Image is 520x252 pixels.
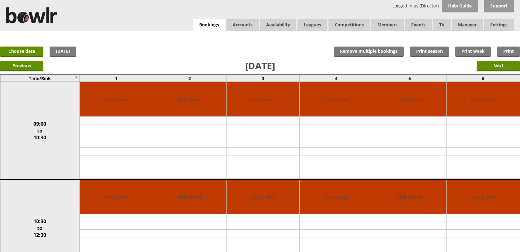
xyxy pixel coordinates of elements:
[153,180,226,214] td: Club Closed
[227,180,300,214] td: Club Closed
[300,180,373,214] td: Club Closed
[80,75,153,82] td: 1
[497,47,520,57] a: Print
[193,19,225,31] a: Bookings
[300,75,373,82] td: 4
[80,82,153,117] td: Club Closed
[446,75,520,82] td: 6
[153,75,227,82] td: 2
[227,19,259,31] span: Accounts
[484,19,514,31] span: Settings
[0,82,80,179] td: 09:00 to 10:30
[371,19,404,31] span: Members
[0,75,80,82] td: Time/Rink
[328,19,370,31] a: Competitions
[373,75,447,82] td: 5
[260,19,296,31] a: Availability
[373,180,446,214] td: Club Closed
[300,82,373,117] td: Club Closed
[297,19,327,31] a: Leagues
[410,47,449,57] a: Print season
[455,47,491,57] a: Print week
[153,82,226,117] td: Club Closed
[373,82,446,117] td: Club Closed
[405,19,432,31] a: Events
[433,19,451,31] span: TV
[80,180,153,214] td: Club Closed
[452,19,483,31] span: Manager
[226,75,300,82] td: 3
[447,180,520,214] td: Club Closed
[447,82,520,117] td: Club Closed
[227,82,300,117] td: Club Closed
[477,61,520,71] input: Next
[50,47,76,57] a: [DATE]
[334,47,404,57] input: Remove multiple bookings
